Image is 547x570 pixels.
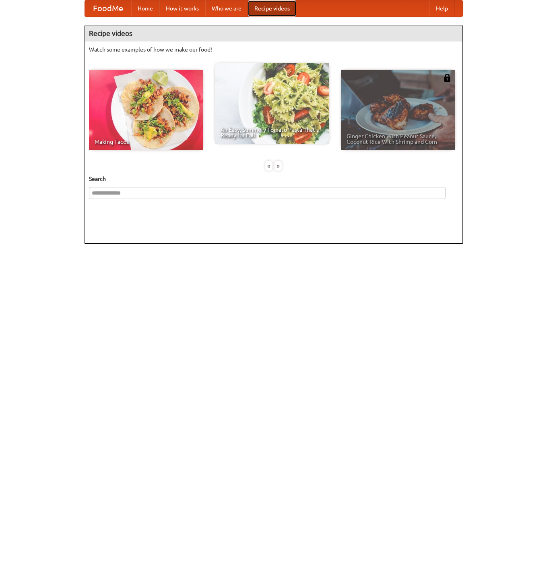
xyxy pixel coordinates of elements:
a: Making Tacos [89,70,203,150]
a: How it works [159,0,205,17]
a: Home [131,0,159,17]
a: Who we are [205,0,248,17]
a: Help [429,0,454,17]
h4: Recipe videos [85,25,462,41]
a: An Easy, Summery Tomato Pasta That's Ready for Fall [215,63,329,144]
h5: Search [89,175,458,183]
a: FoodMe [85,0,131,17]
img: 483408.png [443,74,451,82]
p: Watch some examples of how we make our food! [89,46,458,54]
span: Making Tacos [95,139,198,145]
div: » [275,161,282,171]
div: « [265,161,272,171]
a: Recipe videos [248,0,296,17]
span: An Easy, Summery Tomato Pasta That's Ready for Fall [221,127,324,138]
